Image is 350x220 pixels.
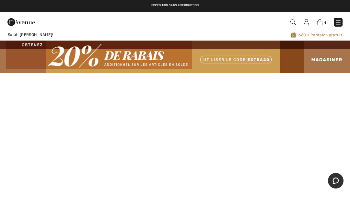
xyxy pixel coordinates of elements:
[290,19,296,25] img: Recherche
[8,32,53,37] span: Salut, [PERSON_NAME]!
[324,20,326,25] span: 1
[317,19,322,25] img: Panier d'achat
[7,18,35,25] a: 1ère Avenue
[317,18,326,26] a: 1
[335,19,342,26] img: Menu
[150,32,342,38] span: 660 = Pantalon gratuit
[304,19,309,26] img: Mes infos
[291,32,296,38] img: Avenue Rewards
[3,32,347,38] a: Salut, [PERSON_NAME]!660 = Pantalon gratuit
[7,16,35,29] img: 1ère Avenue
[328,173,344,189] iframe: Ouvre un widget dans lequel vous pouvez chatter avec l’un de nos agents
